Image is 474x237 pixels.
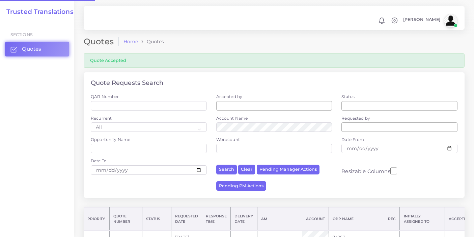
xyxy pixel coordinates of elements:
[216,165,237,174] button: Search
[341,115,370,121] label: Requested by
[400,14,460,27] a: [PERSON_NAME]avatar
[341,137,364,142] label: Date From
[216,181,266,191] button: Pending PM Actions
[403,18,440,22] span: [PERSON_NAME]
[390,167,397,175] input: Resizable Columns
[341,167,397,175] label: Resizable Columns
[84,53,465,67] div: Quote Accepted
[216,137,240,142] label: Wordcount
[84,37,119,47] h2: Quotes
[138,38,164,45] li: Quotes
[91,137,130,142] label: Opportunity Name
[400,208,445,231] th: Initially Assigned to
[123,38,138,45] a: Home
[84,208,110,231] th: Priority
[231,208,257,231] th: Delivery Date
[341,94,355,99] label: Status
[444,14,457,27] img: avatar
[171,208,202,231] th: Requested Date
[110,208,142,231] th: Quote Number
[329,208,384,231] th: Opp Name
[91,115,112,121] label: Recurrent
[2,8,74,16] a: Trusted Translations
[91,94,119,99] label: QAR Number
[5,42,69,56] a: Quotes
[257,165,319,174] button: Pending Manager Actions
[91,79,163,87] h4: Quote Requests Search
[384,208,399,231] th: REC
[257,208,302,231] th: AM
[142,208,171,231] th: Status
[91,158,107,164] label: Date To
[302,208,329,231] th: Account
[238,165,255,174] button: Clear
[22,45,41,53] span: Quotes
[216,94,243,99] label: Accepted by
[216,115,248,121] label: Account Name
[10,32,33,37] span: Sections
[202,208,230,231] th: Response Time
